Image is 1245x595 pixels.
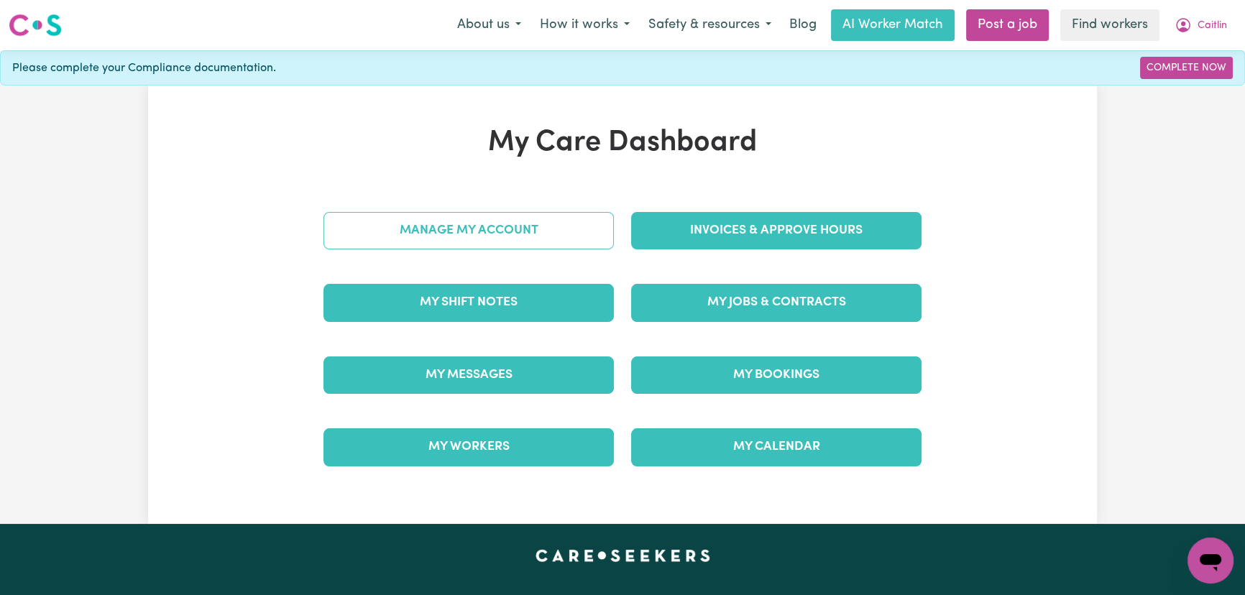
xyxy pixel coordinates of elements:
a: My Calendar [631,428,922,466]
a: Complete Now [1140,57,1233,79]
button: My Account [1165,10,1236,40]
a: Careseekers home page [536,550,710,561]
a: Post a job [966,9,1049,41]
a: My Jobs & Contracts [631,284,922,321]
a: My Bookings [631,356,922,394]
h1: My Care Dashboard [315,126,930,160]
span: Caitlin [1198,18,1227,34]
a: Find workers [1060,9,1159,41]
a: Careseekers logo [9,9,62,42]
a: AI Worker Match [831,9,955,41]
a: Blog [781,9,825,41]
span: Please complete your Compliance documentation. [12,60,276,77]
button: Safety & resources [639,10,781,40]
a: Invoices & Approve Hours [631,212,922,249]
a: Manage My Account [323,212,614,249]
button: About us [448,10,530,40]
a: My Messages [323,356,614,394]
img: Careseekers logo [9,12,62,38]
a: My Shift Notes [323,284,614,321]
iframe: Button to launch messaging window [1187,538,1233,584]
button: How it works [530,10,639,40]
a: My Workers [323,428,614,466]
